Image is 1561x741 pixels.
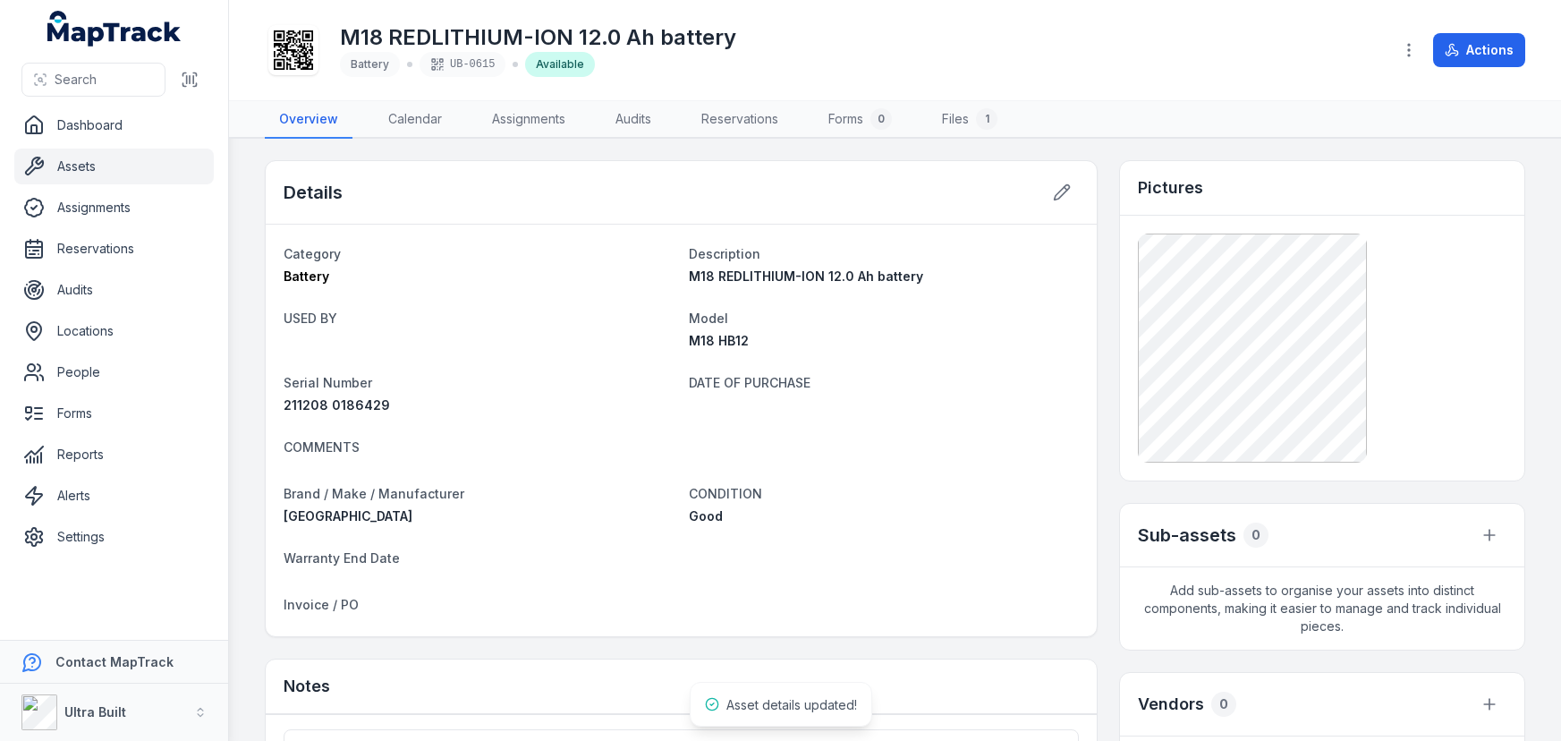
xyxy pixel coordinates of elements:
[1138,692,1204,717] h3: Vendors
[265,101,352,139] a: Overview
[14,354,214,390] a: People
[689,333,749,348] span: M18 HB12
[21,63,165,97] button: Search
[284,180,343,205] h2: Details
[1138,175,1203,200] h3: Pictures
[14,396,214,431] a: Forms
[689,268,923,284] span: M18 REDLITHIUM-ION 12.0 Ah battery
[284,597,359,612] span: Invoice / PO
[284,550,400,566] span: Warranty End Date
[1433,33,1525,67] button: Actions
[689,486,762,501] span: CONDITION
[14,519,214,555] a: Settings
[47,11,182,47] a: MapTrack
[284,439,360,455] span: COMMENTS
[928,101,1012,139] a: Files1
[55,654,174,669] strong: Contact MapTrack
[1120,567,1524,650] span: Add sub-assets to organise your assets into distinct components, making it easier to manage and t...
[1243,523,1268,548] div: 0
[284,397,390,413] span: 211208 0186429
[14,272,214,308] a: Audits
[420,52,505,77] div: UB-0615
[14,149,214,184] a: Assets
[689,246,760,261] span: Description
[689,508,723,524] span: Good
[14,478,214,514] a: Alerts
[689,375,810,390] span: DATE OF PURCHASE
[14,437,214,473] a: Reports
[870,108,892,130] div: 0
[14,231,214,267] a: Reservations
[601,101,666,139] a: Audits
[1211,692,1236,717] div: 0
[14,107,214,143] a: Dashboard
[14,190,214,226] a: Assignments
[1138,523,1236,548] h2: Sub-assets
[284,311,337,326] span: USED BY
[14,313,214,349] a: Locations
[687,101,793,139] a: Reservations
[351,57,389,71] span: Battery
[976,108,997,130] div: 1
[689,311,728,326] span: Model
[374,101,456,139] a: Calendar
[64,704,126,720] strong: Ultra Built
[478,101,580,139] a: Assignments
[726,697,857,712] span: Asset details updated!
[284,674,330,699] h3: Notes
[55,71,97,89] span: Search
[525,52,595,77] div: Available
[284,486,464,501] span: Brand / Make / Manufacturer
[284,246,341,261] span: Category
[284,375,372,390] span: Serial Number
[814,101,906,139] a: Forms0
[340,23,736,52] h1: M18 REDLITHIUM-ION 12.0 Ah battery
[284,508,412,524] span: [GEOGRAPHIC_DATA]
[284,268,329,284] span: Battery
